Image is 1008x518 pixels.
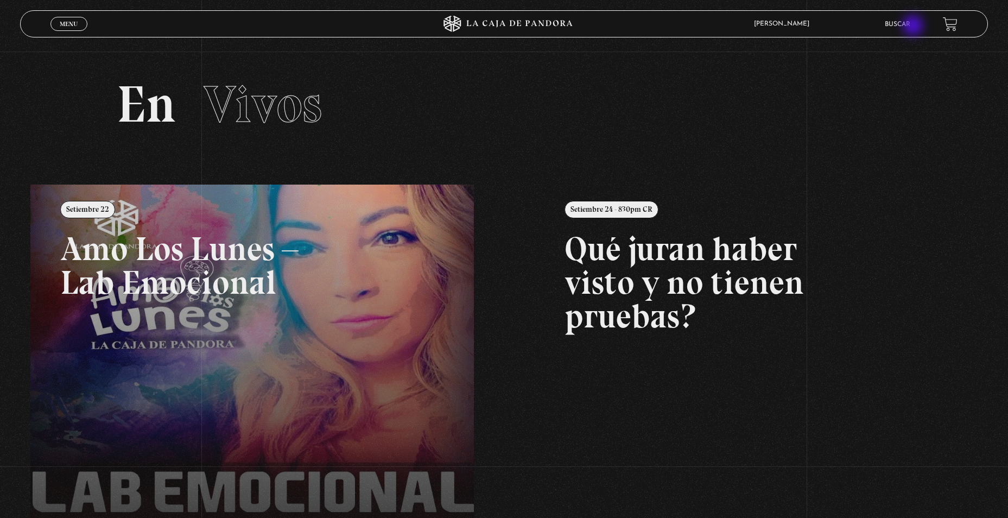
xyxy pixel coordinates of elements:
span: Menu [60,21,78,27]
span: Cerrar [56,30,82,37]
h2: En [117,79,891,130]
a: View your shopping cart [943,17,958,31]
span: [PERSON_NAME] [749,21,820,27]
span: Vivos [204,73,322,135]
a: Buscar [885,21,910,28]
